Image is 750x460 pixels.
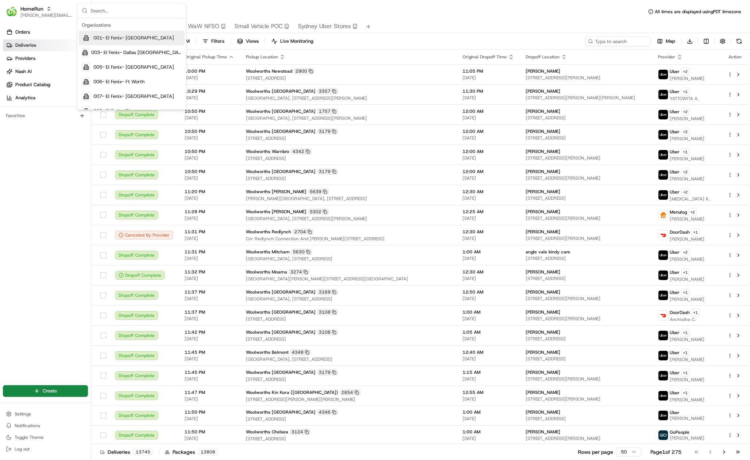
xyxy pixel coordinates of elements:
div: Organizations [79,20,185,31]
span: [DATE] [463,115,514,121]
img: uber-new-logo.jpeg [658,351,668,360]
div: We're available if you need us! [25,77,92,83]
span: Log out [15,446,30,452]
a: 📗Knowledge Base [4,103,59,116]
button: HomeRun [20,5,43,12]
span: [PERSON_NAME] [670,337,704,342]
span: Woolworths [GEOGRAPHIC_DATA] [246,329,316,335]
span: 1:00 AM [463,309,514,315]
span: [DATE] [185,75,234,81]
span: 11:20 PM [185,189,234,195]
img: uber-new-logo.jpeg [658,371,668,380]
img: uber-new-logo.jpeg [658,411,668,420]
span: 11:45 PM [185,349,234,355]
span: [PERSON_NAME] [526,349,560,355]
span: [STREET_ADDRESS] [246,75,451,81]
span: 12:30 AM [463,229,514,235]
p: Welcome 👋 [7,29,133,41]
span: 003- El Fenix- Dallas [GEOGRAPHIC_DATA][PERSON_NAME] [91,49,182,56]
input: Type to search [585,36,651,46]
span: YATTOWITA A. [670,96,699,101]
button: Settings [3,409,88,419]
img: Nash [7,7,22,22]
button: Start new chat [124,72,133,81]
span: [STREET_ADDRESS] [246,336,451,342]
span: [DATE] [185,195,234,201]
span: [PERSON_NAME] [670,276,704,282]
div: 3302 [308,208,329,215]
span: [STREET_ADDRESS] [526,356,646,362]
span: Uber [670,169,680,175]
div: 3179 [317,369,338,376]
span: [PERSON_NAME] [526,169,560,175]
span: [DATE] [185,376,234,382]
a: Product Catalog [3,79,91,91]
span: Pickup Location [246,54,278,60]
span: [STREET_ADDRESS][PERSON_NAME][PERSON_NAME] [526,95,646,101]
span: [DATE] [185,115,234,121]
span: [PERSON_NAME] [670,116,704,122]
span: Uber [670,390,680,396]
div: 4342 [291,148,312,155]
img: doordash_logo_v2.png [658,311,668,320]
button: +1 [681,268,689,276]
span: [GEOGRAPHIC_DATA], [STREET_ADDRESS] [246,356,451,362]
span: 10:50 PM [185,129,234,134]
button: [PERSON_NAME][EMAIL_ADDRESS][DOMAIN_NAME] [20,12,73,18]
a: Analytics [3,92,91,104]
span: [DATE] [463,235,514,241]
span: [DATE] [463,256,514,261]
img: doordash_logo_v2.png [658,230,668,240]
span: [DATE] [463,376,514,382]
span: Anchistha C. [670,317,700,322]
span: Woolworths Belmont [246,349,289,355]
div: 3357 [317,88,338,95]
span: DoorDash [670,229,690,235]
span: 12:00 AM [463,169,514,175]
span: [PERSON_NAME] [526,329,560,335]
span: [PERSON_NAME] [526,88,560,94]
span: 11:28 PM [185,209,234,215]
span: 11:47 PM [185,390,234,395]
span: [PERSON_NAME] [526,68,560,74]
span: 10:50 PM [185,169,234,175]
span: 1:05 AM [463,329,514,335]
span: [DATE] [185,95,234,101]
span: Knowledge Base [15,106,56,113]
span: Live Monitoring [280,38,313,45]
span: Uber [670,89,680,95]
span: Uber [670,290,680,295]
span: [DATE] [185,135,234,141]
span: Uber [670,249,680,255]
span: [STREET_ADDRESS] [526,336,646,342]
span: Woolworths Mitcham [246,249,290,255]
span: Woolworths Moama [246,269,287,275]
button: HomeRunHomeRun[PERSON_NAME][EMAIL_ADDRESS][DOMAIN_NAME] [3,3,76,20]
span: 007- El Fenix- [GEOGRAPHIC_DATA] [93,93,174,100]
span: 006- El Fenix- Ft Worth [93,78,144,85]
span: 12:30 AM [463,269,514,275]
img: uber-new-logo.jpeg [658,130,668,139]
span: [DATE] [463,135,514,141]
img: uber-new-logo.jpeg [658,391,668,400]
span: [DATE] [185,215,234,221]
span: DoorDash [670,310,690,315]
span: [DATE] [463,175,514,181]
span: Views [246,38,259,45]
img: uber-new-logo.jpeg [658,170,668,180]
span: [GEOGRAPHIC_DATA], [STREET_ADDRESS][PERSON_NAME] [246,216,451,222]
button: +1 [681,369,689,377]
span: [DATE] [463,396,514,402]
span: [DATE] [185,276,234,281]
button: Dropoff Complete [115,271,165,280]
span: [STREET_ADDRESS] [246,176,451,181]
span: [STREET_ADDRESS] [246,376,451,382]
span: 11:31 PM [185,229,234,235]
span: [DATE] [463,195,514,201]
a: Nash AI [3,66,91,77]
span: [PERSON_NAME] [670,377,704,383]
button: Map [654,36,679,46]
span: 11:37 PM [185,309,234,315]
div: 💻 [62,107,67,112]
